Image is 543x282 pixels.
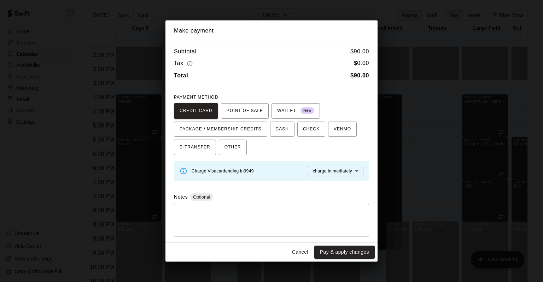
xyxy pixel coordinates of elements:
[174,122,267,137] button: PACKAGE / MEMBERSHIP CREDITS
[221,103,269,119] button: POINT OF SALE
[227,105,263,117] span: POINT OF SALE
[350,47,369,56] h6: $ 90.00
[354,59,369,68] h6: $ 0.00
[180,105,212,117] span: CREDIT CARD
[174,140,216,155] button: E-TRANSFER
[190,194,213,200] span: Optional
[174,59,194,68] h6: Tax
[192,169,254,174] span: Charge Visa card ending in 9949
[303,124,320,135] span: CHECK
[314,246,375,259] button: Pay & apply changes
[174,47,197,56] h6: Subtotal
[165,20,378,41] h2: Make payment
[297,122,325,137] button: CHECK
[174,72,188,78] b: Total
[313,169,352,174] span: charge immediately
[174,95,218,100] span: PAYMENT METHOD
[271,103,320,119] button: WALLET New
[350,72,369,78] b: $ 90.00
[219,140,247,155] button: OTHER
[224,142,241,153] span: OTHER
[277,105,314,117] span: WALLET
[180,142,210,153] span: E-TRANSFER
[174,194,188,200] label: Notes
[334,124,351,135] span: VENMO
[289,246,311,259] button: Cancel
[174,103,218,119] button: CREDIT CARD
[276,124,289,135] span: CASH
[180,124,262,135] span: PACKAGE / MEMBERSHIP CREDITS
[270,122,294,137] button: CASH
[328,122,357,137] button: VENMO
[300,106,314,116] span: New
